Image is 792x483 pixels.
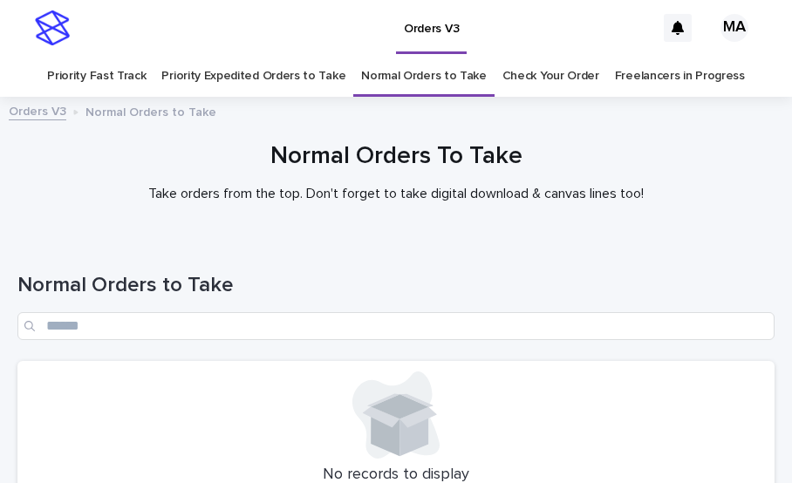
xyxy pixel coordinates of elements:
img: stacker-logo-s-only.png [35,10,70,45]
div: MA [720,14,748,42]
a: Freelancers in Progress [615,56,745,97]
a: Check Your Order [502,56,599,97]
a: Priority Expedited Orders to Take [161,56,345,97]
a: Orders V3 [9,100,66,120]
a: Normal Orders to Take [361,56,487,97]
input: Search [17,312,775,340]
a: Priority Fast Track [47,56,146,97]
h1: Normal Orders to Take [17,273,775,298]
p: Normal Orders to Take [85,101,216,120]
p: Take orders from the top. Don't forget to take digital download & canvas lines too! [47,186,745,202]
h1: Normal Orders To Take [17,142,775,172]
